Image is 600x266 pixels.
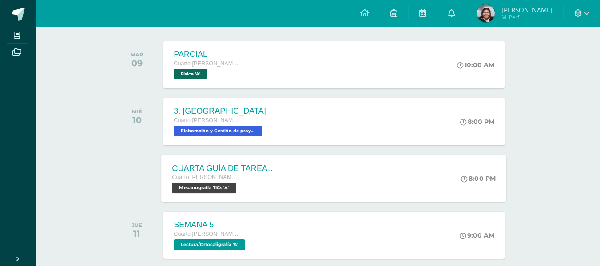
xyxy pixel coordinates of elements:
div: MAR [131,52,143,58]
span: Elaboración y Gestión de proyectos 'A' [174,126,262,136]
span: Mi Perfil [501,13,552,21]
div: 09 [131,58,143,68]
div: 3. [GEOGRAPHIC_DATA] [174,107,266,116]
div: PARCIAL [174,50,240,59]
span: Cuarto [PERSON_NAME]. CCLL en Diseño Gráfico [172,174,240,180]
span: Física 'A' [174,69,207,79]
div: 8:00 PM [461,175,496,183]
span: Cuarto [PERSON_NAME]. CCLL en Diseño Gráfico [174,231,240,237]
div: CUARTA GUÍA DE TAREAS DEL CUARTO BIMESTRE [172,163,280,173]
div: 9:00 AM [460,231,494,239]
div: 11 [132,228,142,239]
div: JUE [132,222,142,228]
img: e27cf34c3a273a5c895db822b70d9e8d.png [477,4,495,22]
div: SEMANA 5 [174,220,247,230]
div: 10:00 AM [457,61,494,69]
span: Cuarto [PERSON_NAME]. CCLL en Diseño Gráfico [174,60,240,67]
div: MIÉ [132,108,142,115]
div: 10 [132,115,142,125]
span: Lectura/Ortocaligrafía 'A' [174,239,245,250]
span: Mecanografía TICs 'A' [172,183,236,193]
span: [PERSON_NAME] [501,5,552,14]
div: 8:00 PM [460,118,494,126]
span: Cuarto [PERSON_NAME]. CCLL en Diseño Gráfico [174,117,240,123]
